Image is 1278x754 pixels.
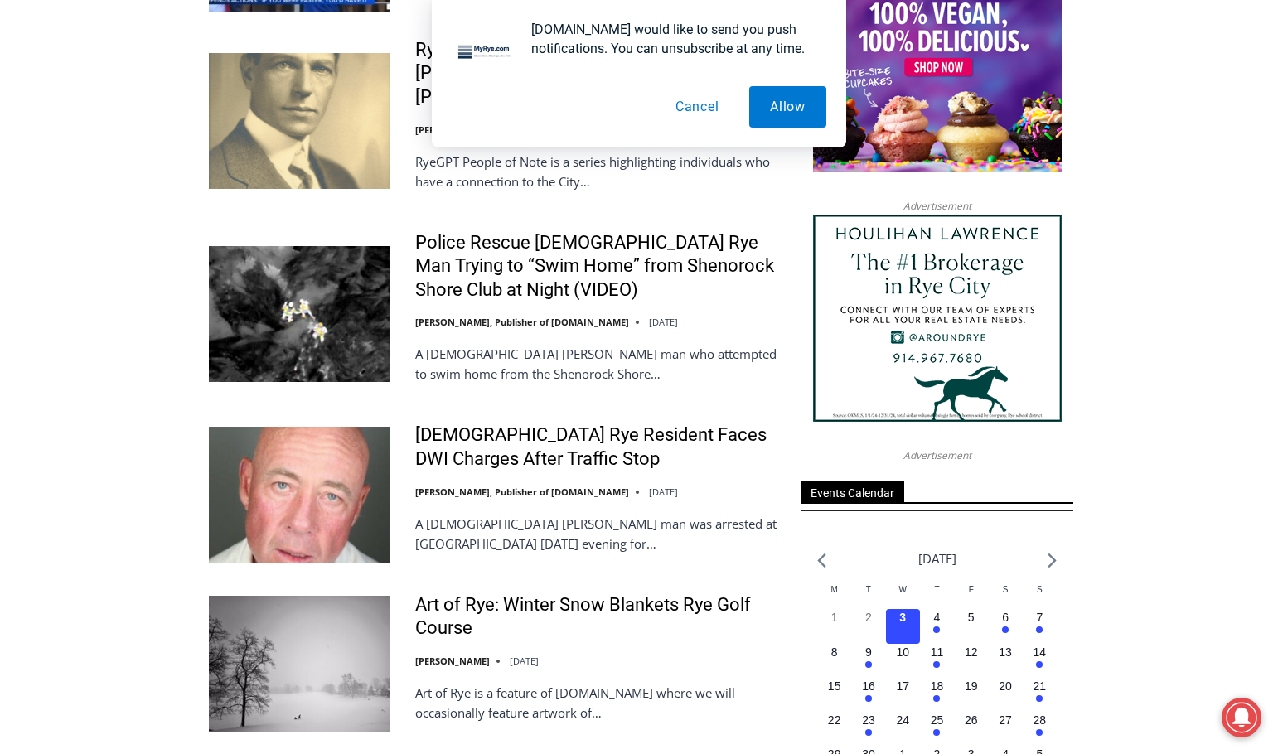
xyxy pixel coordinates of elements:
button: 12 [954,644,988,678]
div: Monday [817,583,851,609]
time: 13 [999,645,1012,659]
button: Cancel [655,86,740,128]
time: [DATE] [510,655,539,667]
li: [DATE] [918,548,956,570]
em: Has events [933,729,940,736]
div: Thursday [920,583,954,609]
p: Art of Rye is a feature of [DOMAIN_NAME] where we will occasionally feature artwork of… [415,683,779,723]
a: [PERSON_NAME] [415,655,490,667]
span: T [934,585,939,594]
em: Has events [1002,626,1009,633]
time: 5 [968,611,975,624]
time: 15 [828,679,841,693]
time: 17 [896,679,909,693]
div: "I learned about the history of a place I’d honestly never considered even as a resident of [GEOG... [419,1,783,161]
button: 15 [817,678,851,712]
span: Advertisement [887,447,988,463]
a: Art of Rye: Winter Snow Blankets Rye Golf Course [415,593,779,640]
div: Tuesday [851,583,885,609]
button: 25 Has events [920,712,954,746]
time: 8 [831,645,838,659]
button: 4 Has events [920,609,954,643]
button: 2 [851,609,885,643]
button: 10 [886,644,920,678]
button: 7 Has events [1023,609,1057,643]
time: 9 [865,645,872,659]
time: 1 [831,611,838,624]
div: Sunday [1023,583,1057,609]
a: [PERSON_NAME], Publisher of [DOMAIN_NAME] [415,486,629,498]
span: Advertisement [887,198,988,214]
a: Police Rescue [DEMOGRAPHIC_DATA] Rye Man Trying to “Swim Home” from Shenorock Shore Club at Night... [415,231,779,302]
span: F [969,585,974,594]
div: Located at [STREET_ADDRESS][PERSON_NAME] [171,104,244,198]
time: 24 [896,713,909,727]
em: Has events [933,661,940,668]
button: 23 Has events [851,712,885,746]
span: Events Calendar [801,481,904,503]
time: 14 [1034,645,1047,659]
a: Open Tues. - Sun. [PHONE_NUMBER] [1,167,167,206]
div: [DOMAIN_NAME] would like to send you push notifications. You can unsubscribe at any time. [518,20,826,58]
button: 27 [988,712,1022,746]
time: 10 [896,645,909,659]
button: 28 Has events [1023,712,1057,746]
time: 16 [862,679,875,693]
button: 24 [886,712,920,746]
button: 9 Has events [851,644,885,678]
span: M [830,585,837,594]
button: 20 [988,678,1022,712]
time: 3 [899,611,906,624]
time: 20 [999,679,1012,693]
time: 6 [1002,611,1009,624]
button: 5 [954,609,988,643]
time: [DATE] [649,486,678,498]
img: Police Rescue 51 Year Old Rye Man Trying to “Swim Home” from Shenorock Shore Club at Night (VIDEO) [209,246,390,382]
img: Houlihan Lawrence The #1 Brokerage in Rye City [813,215,1062,422]
time: 21 [1034,679,1047,693]
time: 11 [931,645,944,659]
a: Previous month [817,553,826,568]
time: 26 [965,713,978,727]
img: 56-Year-Old Rye Resident Faces DWI Charges After Traffic Stop [209,427,390,563]
em: Has events [1036,626,1043,633]
span: S [1037,585,1043,594]
span: T [866,585,871,594]
p: A [DEMOGRAPHIC_DATA] [PERSON_NAME] man was arrested at [GEOGRAPHIC_DATA] [DATE] evening for… [415,514,779,553]
button: 6 Has events [988,609,1022,643]
button: 21 Has events [1023,678,1057,712]
button: 14 Has events [1023,644,1057,678]
p: RyeGPT People of Note is a series highlighting individuals who have a connection to the City… [415,152,779,191]
button: 3 [886,609,920,643]
button: 18 Has events [920,678,954,712]
a: [DEMOGRAPHIC_DATA] Rye Resident Faces DWI Charges After Traffic Stop [415,423,779,471]
time: 23 [862,713,875,727]
time: 12 [965,645,978,659]
time: 18 [931,679,944,693]
time: 19 [965,679,978,693]
em: Has events [865,729,872,736]
time: [DATE] [649,316,678,328]
em: Has events [1036,661,1043,668]
time: 25 [931,713,944,727]
span: Intern @ [DOMAIN_NAME] [433,165,768,202]
img: notification icon [452,20,518,86]
button: Allow [749,86,826,128]
a: Next month [1048,553,1057,568]
time: 28 [1034,713,1047,727]
div: Wednesday [886,583,920,609]
time: 2 [865,611,872,624]
div: Friday [954,583,988,609]
a: Intern @ [DOMAIN_NAME] [399,161,803,206]
em: Has events [865,695,872,702]
div: Saturday [988,583,1022,609]
button: 1 [817,609,851,643]
button: 8 [817,644,851,678]
time: 4 [934,611,941,624]
button: 22 [817,712,851,746]
button: 17 [886,678,920,712]
p: A [DEMOGRAPHIC_DATA] [PERSON_NAME] man who attempted to swim home from the Shenorock Shore… [415,344,779,384]
span: S [1003,585,1009,594]
button: 19 [954,678,988,712]
img: Art of Rye: Winter Snow Blankets Rye Golf Course [209,596,390,732]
